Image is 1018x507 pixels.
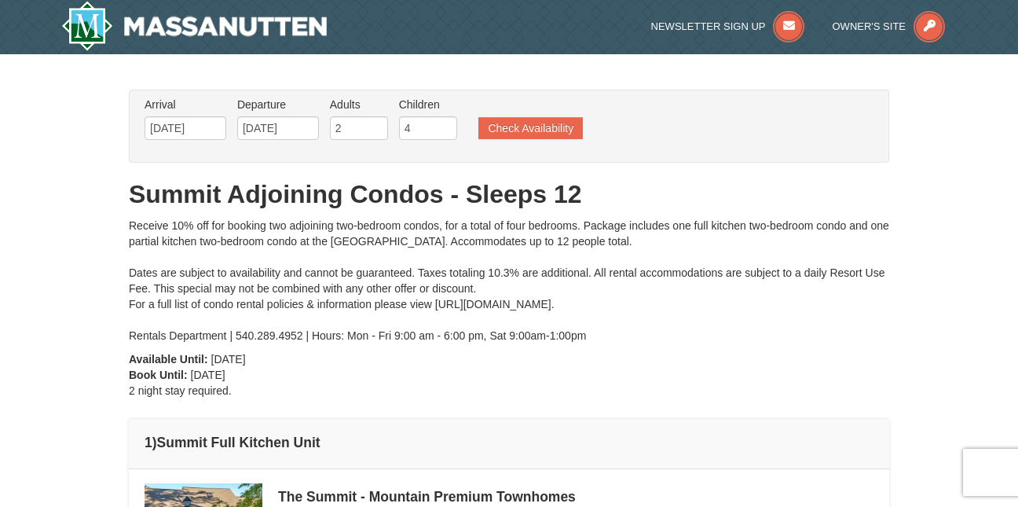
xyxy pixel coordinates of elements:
div: Receive 10% off for booking two adjoining two-bedroom condos, for a total of four bedrooms. Packa... [129,218,889,344]
span: Newsletter Sign Up [651,20,766,32]
a: Newsletter Sign Up [651,20,805,32]
img: Massanutten Resort Logo [61,1,327,51]
h1: Summit Adjoining Condos - Sleeps 12 [129,178,889,210]
span: 2 night stay required. [129,384,232,397]
span: ) [152,435,157,450]
label: Adults [330,97,388,112]
span: [DATE] [211,353,246,366]
h4: 1 Summit Full Kitchen Unit [145,435,873,450]
button: Check Availability [478,117,583,139]
strong: Available Until: [129,353,208,366]
label: Children [399,97,457,112]
a: Massanutten Resort [61,1,327,51]
strong: Book Until: [129,369,188,381]
a: Owner's Site [833,20,946,32]
label: Departure [237,97,319,112]
span: [DATE] [191,369,225,381]
span: Owner's Site [833,20,906,32]
label: Arrival [145,97,226,112]
div: The Summit - Mountain Premium Townhomes [278,489,873,505]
